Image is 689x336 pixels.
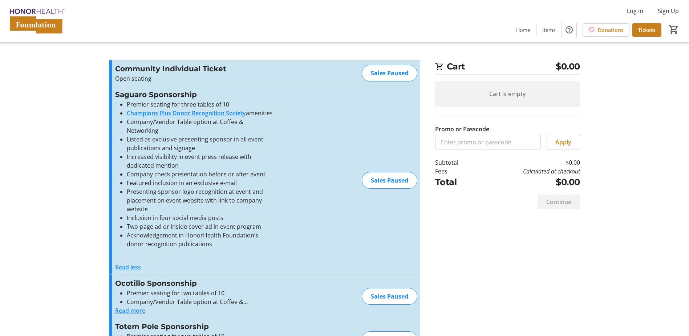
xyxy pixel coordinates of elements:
[598,26,624,34] span: Donations
[362,288,417,305] div: Sales Paused
[4,3,69,39] img: HonorHealth Foundation's Logo
[127,297,274,306] li: Company/Vendor Table option at Coffee & Networking
[510,23,536,37] a: Home
[536,23,562,37] a: Items
[542,26,556,34] span: Items
[516,26,530,34] span: Home
[477,158,580,167] td: $0.00
[115,63,274,74] h3: Community Individual Ticket
[435,158,477,167] td: Subtotal
[127,231,274,248] li: Acknowledgement in HonorHealth Foundation’s donor recognition publications
[127,222,274,231] li: Two-page ad or inside cover ad in event program
[127,213,274,222] li: Inclusion in four social media posts
[127,135,274,152] li: Listed as exclusive presenting sponsor in all event publications and signage
[115,89,274,100] h3: Saguaro Sponsorship
[652,5,685,17] button: Sign Up
[621,5,649,17] button: Log In
[115,74,274,83] p: Open seating
[632,23,661,37] a: Tickets
[127,109,274,117] li: amenities
[477,176,580,189] td: $0.00
[127,170,274,179] li: Company check presentation before or after event
[638,26,656,34] span: Tickets
[362,172,417,189] div: Sales Paused
[555,138,571,147] span: Apply
[362,65,417,81] div: Sales Paused
[115,278,274,289] h3: Ocotillo Sponsonship
[547,135,580,149] button: Apply
[562,23,576,37] button: Help
[435,176,477,189] td: Total
[435,125,489,133] label: Promo or Passcode
[583,23,629,37] a: Donations
[477,167,580,176] td: Calculated at checkout
[627,7,643,15] span: Log In
[435,81,580,107] div: Cart is empty
[127,109,246,117] a: Champions Plus Donor Recognition Society
[435,167,477,176] td: Fees
[127,100,274,109] li: Premier seating for three tables of 10
[435,135,541,149] input: Enter promo or passcode
[115,306,145,315] button: Read more
[127,117,274,135] li: Company/Vendor Table option at Coffee & Networking
[115,263,141,272] button: Read less
[556,60,580,73] span: $0.00
[435,60,580,75] h2: Cart
[127,179,274,187] li: Featured inclusion in an exclusive e-mail
[667,23,680,36] button: Cart
[658,7,679,15] span: Sign Up
[115,321,274,332] h3: Totem Pole Sponsorship
[127,289,274,297] li: Premier seating for two tables of 10
[127,187,274,213] li: Presenting sponsor logo recognition at event and placement on event website with link to company ...
[127,152,274,170] li: Increased visibility in event press release with dedicated mention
